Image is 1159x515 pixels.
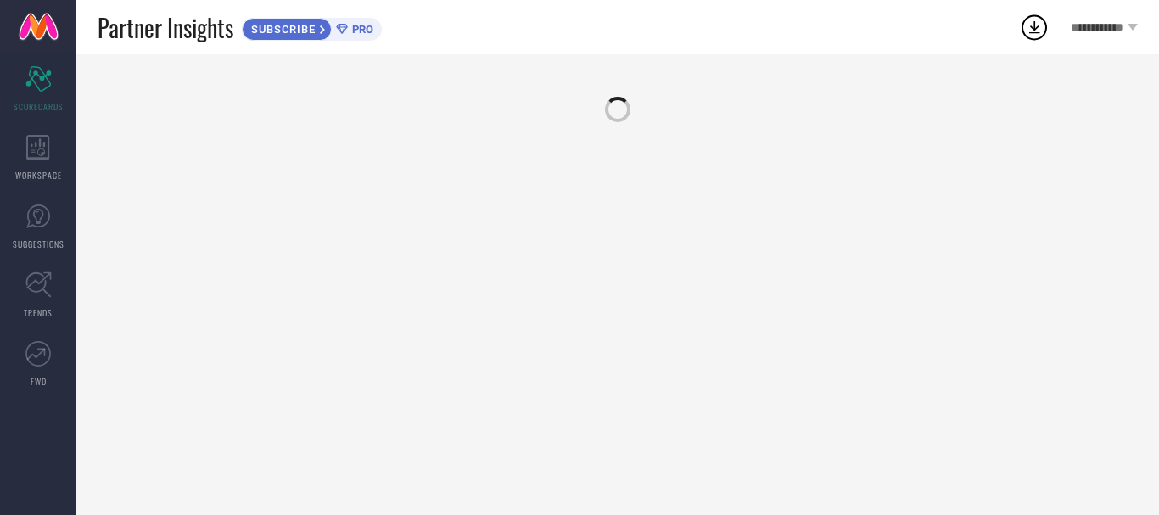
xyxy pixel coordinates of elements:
span: SCORECARDS [14,100,64,113]
span: WORKSPACE [15,169,62,182]
span: Partner Insights [98,10,233,45]
span: TRENDS [24,306,53,319]
div: Open download list [1019,12,1050,42]
span: SUGGESTIONS [13,238,64,250]
span: SUBSCRIBE [243,23,320,36]
span: FWD [31,375,47,388]
span: PRO [348,23,373,36]
a: SUBSCRIBEPRO [242,14,382,41]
